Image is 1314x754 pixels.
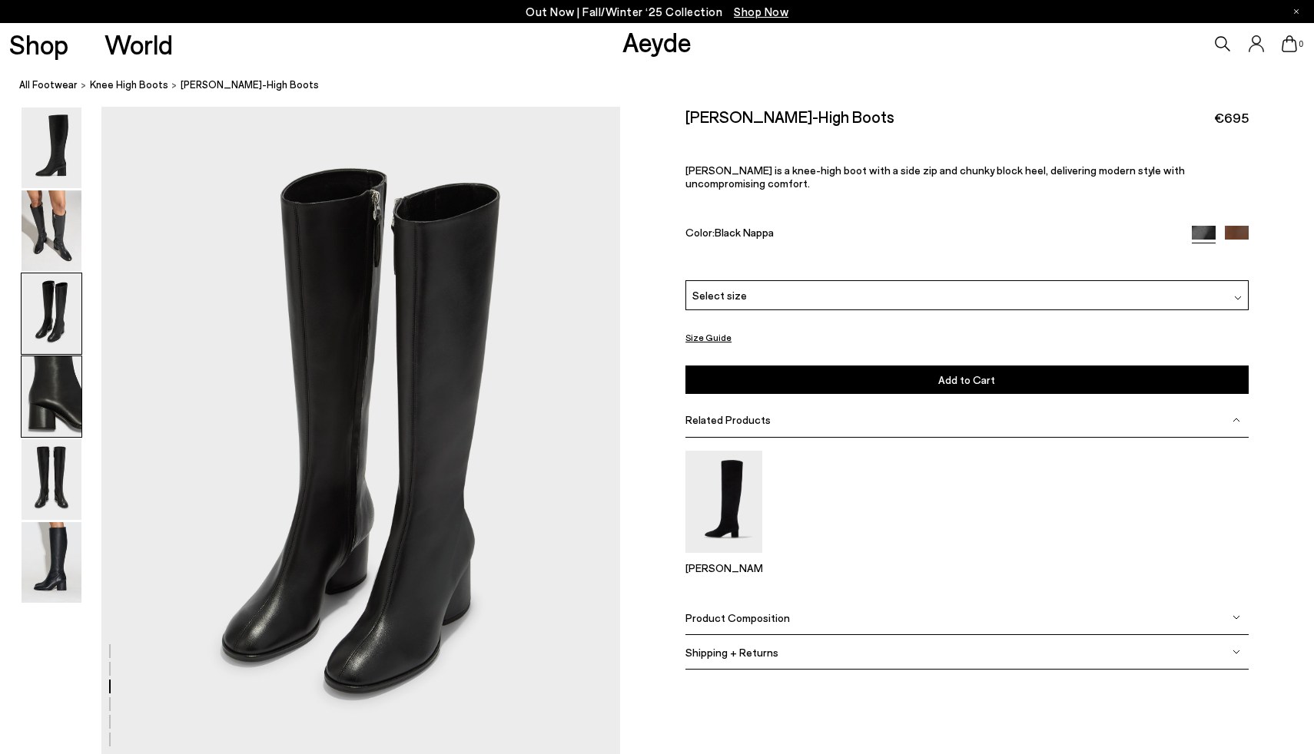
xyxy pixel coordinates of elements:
[22,190,81,271] img: Alina Knee-High Boots - Image 2
[734,5,788,18] span: Navigate to /collections/new-in
[22,522,81,603] img: Alina Knee-High Boots - Image 6
[685,451,762,553] img: Willa Suede Over-Knee Boots
[19,77,78,93] a: All Footwear
[938,373,995,386] span: Add to Cart
[685,164,1248,190] p: [PERSON_NAME] is a knee-high boot with a side zip and chunky block heel, delivering modern style ...
[685,226,1173,243] div: Color:
[19,64,1314,107] nav: breadcrumb
[22,439,81,520] img: Alina Knee-High Boots - Image 5
[181,77,319,93] span: [PERSON_NAME]-High Boots
[1297,40,1305,48] span: 0
[692,287,747,303] span: Select size
[685,646,778,659] span: Shipping + Returns
[105,31,173,58] a: World
[1233,613,1240,621] img: svg%3E
[1233,648,1240,656] img: svg%3E
[1234,294,1242,302] img: svg%3E
[685,365,1248,394] button: Add to Cart
[685,542,762,574] a: Willa Suede Over-Knee Boots [PERSON_NAME]
[1214,108,1249,127] span: €695
[685,561,762,574] p: [PERSON_NAME]
[715,226,774,239] span: Black Nappa
[622,25,692,58] a: Aeyde
[685,611,790,624] span: Product Composition
[685,328,732,347] button: Size Guide
[1233,416,1240,424] img: svg%3E
[1282,35,1297,52] a: 0
[685,413,771,426] span: Related Products
[22,273,81,354] img: Alina Knee-High Boots - Image 3
[526,2,788,21] p: Out Now | Fall/Winter ‘25 Collection
[90,78,168,91] span: knee high boots
[22,107,81,188] img: Alina Knee-High Boots - Image 1
[22,356,81,437] img: Alina Knee-High Boots - Image 4
[685,107,894,126] h2: [PERSON_NAME]-High Boots
[90,77,168,93] a: knee high boots
[9,31,68,58] a: Shop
